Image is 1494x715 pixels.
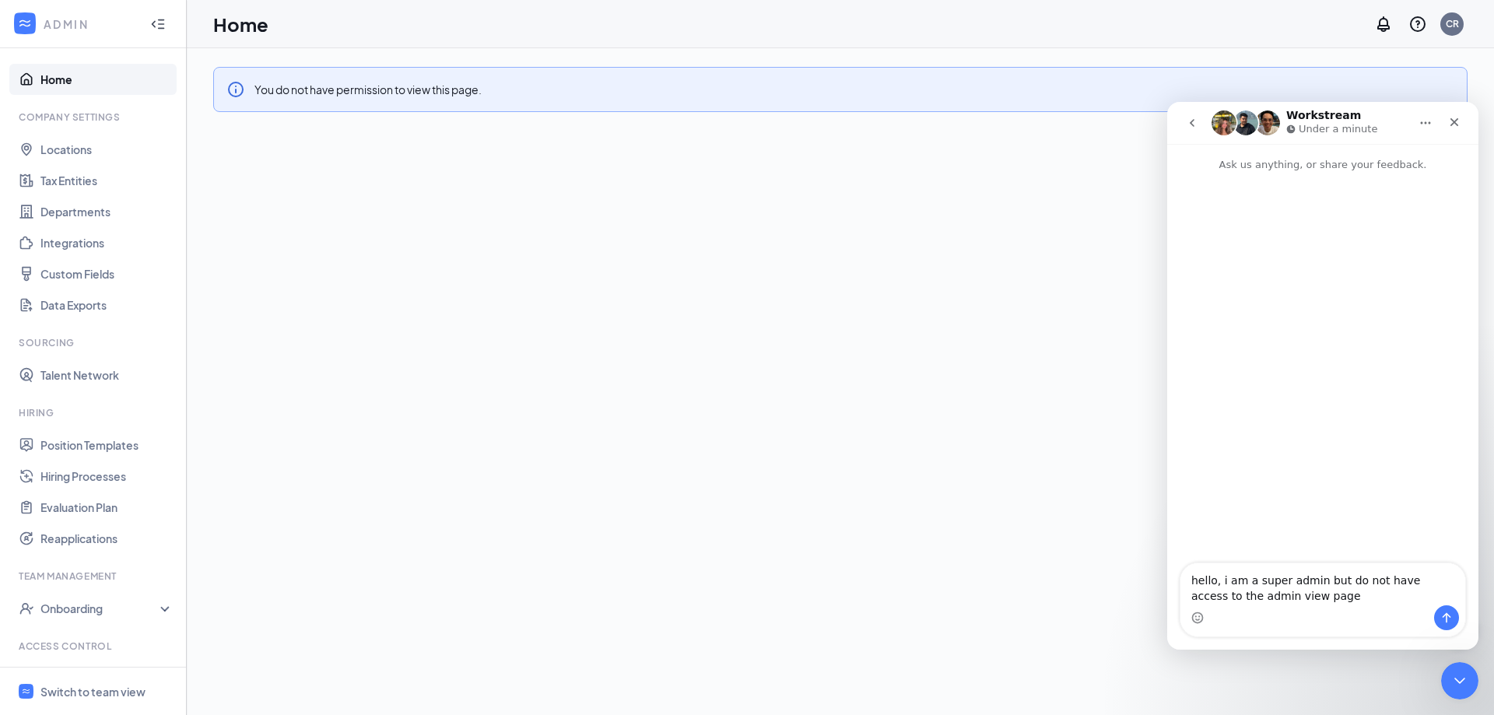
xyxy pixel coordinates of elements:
[40,429,174,461] a: Position Templates
[19,640,170,653] div: Access control
[213,11,268,37] h1: Home
[40,134,174,165] a: Locations
[1408,15,1427,33] svg: QuestionInfo
[1374,15,1393,33] svg: Notifications
[17,16,33,31] svg: WorkstreamLogo
[19,601,34,616] svg: UserCheck
[44,16,136,32] div: ADMIN
[40,359,174,391] a: Talent Network
[40,492,174,523] a: Evaluation Plan
[21,686,31,696] svg: WorkstreamLogo
[40,64,174,95] a: Home
[19,336,170,349] div: Sourcing
[40,258,174,289] a: Custom Fields
[40,227,174,258] a: Integrations
[226,80,245,99] svg: Info
[40,461,174,492] a: Hiring Processes
[40,684,146,699] div: Switch to team view
[40,289,174,321] a: Data Exports
[1167,102,1478,650] iframe: Intercom live chat
[19,406,170,419] div: Hiring
[40,523,174,554] a: Reapplications
[19,110,170,124] div: Company Settings
[40,663,174,694] a: Users
[1446,17,1459,30] div: CR
[254,80,482,97] div: You do not have permission to view this page.
[1441,662,1478,699] iframe: Intercom live chat
[40,601,160,616] div: Onboarding
[40,165,174,196] a: Tax Entities
[19,570,170,583] div: Team Management
[150,16,166,32] svg: Collapse
[40,196,174,227] a: Departments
